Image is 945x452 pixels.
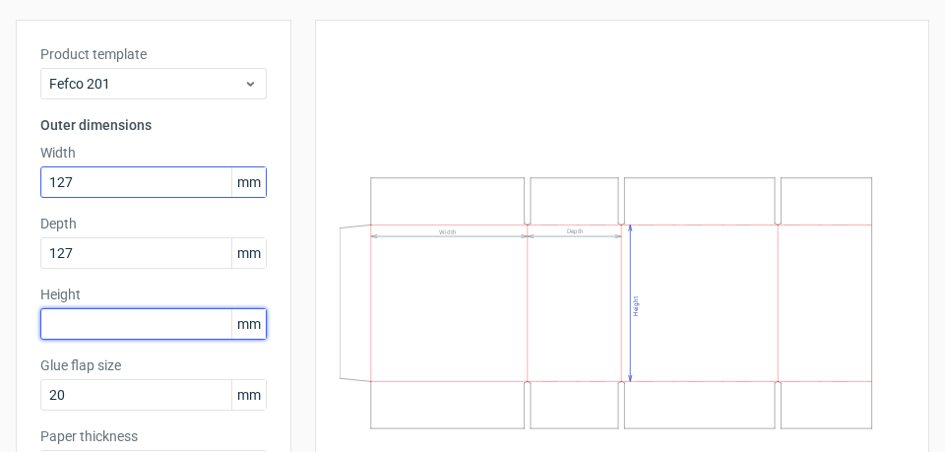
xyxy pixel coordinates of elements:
span: mm [231,238,266,268]
text: Depth [568,227,585,235]
label: Depth [40,214,267,233]
span: mm [231,309,266,339]
label: Width [40,143,267,162]
h3: Outer dimensions [40,115,267,135]
label: Product template [40,44,267,64]
text: Width [439,228,457,236]
span: mm [231,380,266,410]
text: Height [633,296,641,316]
label: Height [40,285,267,304]
span: Fefco 201 [49,74,243,94]
span: mm [231,167,266,197]
label: Paper thickness [40,426,267,446]
label: Glue flap size [40,355,267,375]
